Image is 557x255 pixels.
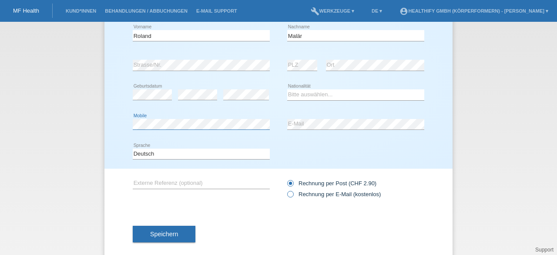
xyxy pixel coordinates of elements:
[150,231,178,238] span: Speichern
[395,8,553,14] a: account_circleHealthify GmbH (Körperformern) - [PERSON_NAME] ▾
[287,180,293,191] input: Rechnung per Post (CHF 2.90)
[13,7,39,14] a: MF Health
[311,7,319,16] i: build
[101,8,192,14] a: Behandlungen / Abbuchungen
[192,8,242,14] a: E-Mail Support
[287,191,293,202] input: Rechnung per E-Mail (kostenlos)
[367,8,386,14] a: DE ▾
[61,8,101,14] a: Kund*innen
[306,8,359,14] a: buildWerkzeuge ▾
[535,247,554,253] a: Support
[287,191,381,197] label: Rechnung per E-Mail (kostenlos)
[399,7,408,16] i: account_circle
[287,180,376,187] label: Rechnung per Post (CHF 2.90)
[133,226,195,242] button: Speichern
